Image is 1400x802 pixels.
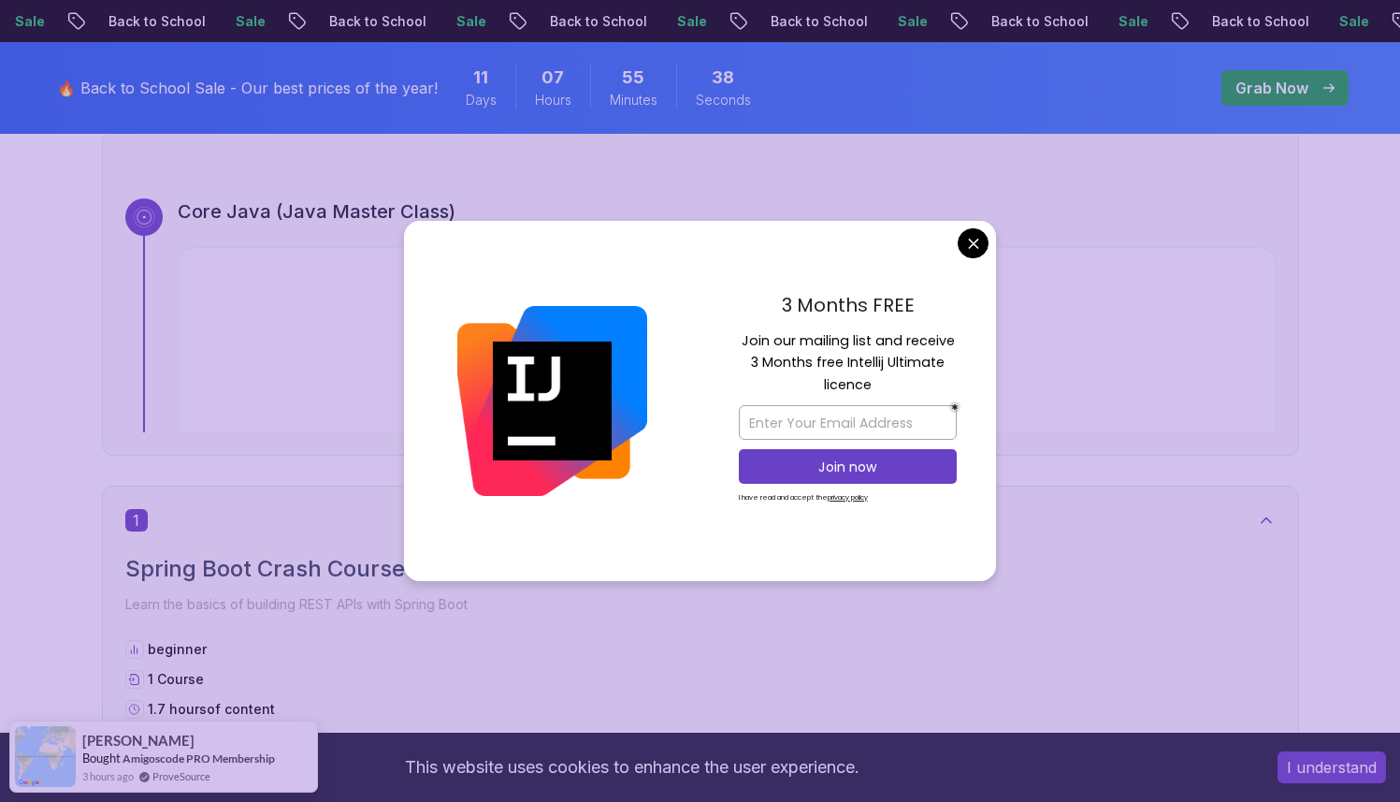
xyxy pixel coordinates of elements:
p: beginner [148,640,207,659]
p: 1.7 hours of content [148,700,275,719]
p: Sale [1093,12,1153,31]
p: Back to School [1187,12,1314,31]
span: 7 Hours [541,65,564,91]
span: Hours [535,91,571,109]
span: 11 Days [473,65,488,91]
p: Back to School [83,12,210,31]
span: 1 [125,509,148,532]
span: 3 hours ago [82,768,134,784]
span: 55 Minutes [622,65,644,91]
a: Amigoscode PRO Membership [123,751,275,766]
img: provesource social proof notification image [15,726,76,787]
h2: Spring Boot Crash Course [125,554,1276,584]
p: Back to School [525,12,652,31]
span: 38 Seconds [712,65,734,91]
p: Sale [652,12,712,31]
span: Bought [82,751,121,766]
button: Accept cookies [1277,751,1386,783]
span: Minutes [610,91,657,109]
p: Back to School [966,12,1093,31]
p: Sale [1314,12,1374,31]
p: Learn the basics of building REST APIs with Spring Boot [125,591,1276,618]
p: Back to School [304,12,431,31]
p: Sale [210,12,270,31]
p: Sale [873,12,932,31]
h3: Core Java (Java Master Class) [178,198,1276,225]
p: Grab Now [1235,77,1308,99]
p: Back to School [745,12,873,31]
p: Sale [431,12,491,31]
span: [PERSON_NAME] [82,733,195,749]
span: 1 Course [148,671,204,687]
p: 🔥 Back to School Sale - Our best prices of the year! [57,77,438,99]
a: ProveSource [152,768,210,784]
span: Days [466,91,497,109]
span: Seconds [696,91,751,109]
div: This website uses cookies to enhance the user experience. [14,747,1249,788]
